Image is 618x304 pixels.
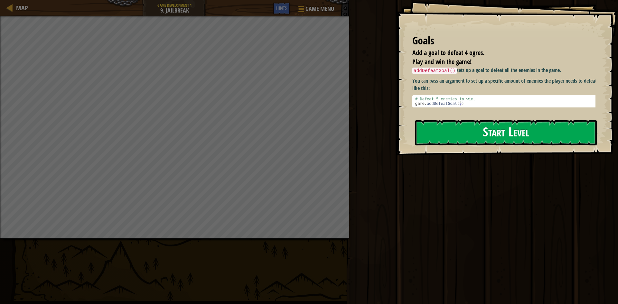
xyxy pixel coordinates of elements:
[404,57,594,67] li: Play and win the game!
[412,77,600,92] p: You can pass an argument to set up a specific amount of enemies the player needs to defeat, like ...
[13,4,28,12] a: Map
[293,3,338,18] button: Game Menu
[412,48,484,57] span: Add a goal to defeat 4 ogres.
[412,67,600,74] p: sets up a goal to defeat all the enemies in the game.
[404,48,594,58] li: Add a goal to defeat 4 ogres.
[305,5,334,13] span: Game Menu
[412,57,472,66] span: Play and win the game!
[412,33,595,48] div: Goals
[415,120,597,145] button: Start Level
[16,4,28,12] span: Map
[412,68,457,74] code: addDefeatGoal()
[276,5,287,11] span: Hints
